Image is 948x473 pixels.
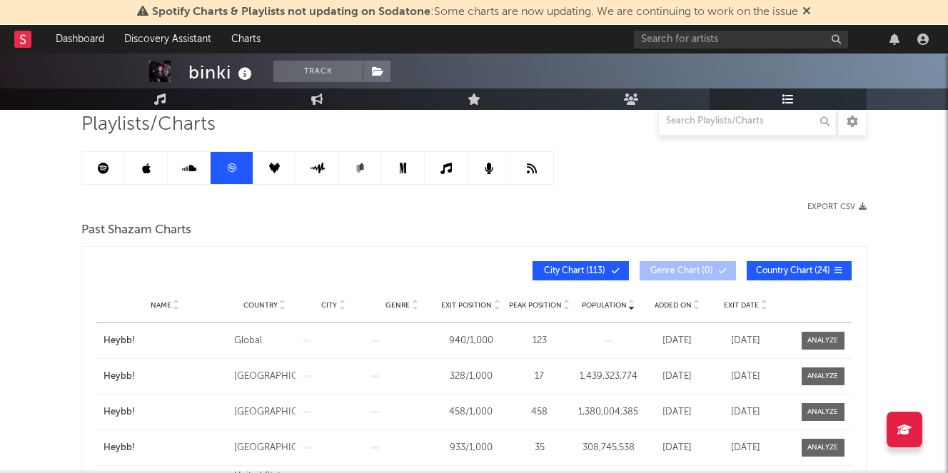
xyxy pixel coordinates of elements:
[152,6,798,18] span: : Some charts are now updating. We are continuing to work on the issue
[646,370,707,384] div: [DATE]
[509,334,570,348] div: 123
[385,301,410,310] span: Genre
[441,301,492,310] span: Exit Position
[509,301,562,310] span: Peak Position
[509,370,570,384] div: 17
[234,370,296,384] div: [GEOGRAPHIC_DATA]
[582,301,627,310] span: Population
[724,301,759,310] span: Exit Date
[234,334,296,348] div: Global
[81,222,191,239] span: Past Shazam Charts
[542,267,607,275] span: City Chart ( 113 )
[649,267,715,275] span: Genre Chart ( 0 )
[646,441,707,455] div: [DATE]
[440,370,501,384] div: 328 / 1,000
[151,301,171,310] span: Name
[578,441,639,455] div: 308,745,538
[114,25,221,54] a: Discovery Assistant
[756,267,830,275] span: Country Chart ( 24 )
[715,370,777,384] div: [DATE]
[152,6,430,18] span: Spotify Charts & Playlists not updating on Sodatone
[655,301,692,310] span: Added On
[243,301,278,310] span: Country
[747,261,852,280] button: Country Chart(24)
[104,441,227,455] a: Heybb!
[646,405,707,419] div: [DATE]
[658,107,837,136] input: Search Playlists/Charts
[321,301,337,310] span: City
[634,31,848,49] input: Search for artists
[104,334,227,348] a: Heybb!
[81,116,216,133] span: Playlists/Charts
[578,370,639,384] div: 1,439,323,774
[807,203,867,211] button: Export CSV
[440,334,501,348] div: 940 / 1,000
[234,441,296,455] div: [GEOGRAPHIC_DATA]
[104,370,227,384] a: Heybb!
[578,405,639,419] div: 1,380,004,385
[715,405,777,419] div: [DATE]
[646,334,707,348] div: [DATE]
[509,441,570,455] div: 35
[440,405,501,419] div: 458 / 1,000
[509,405,570,419] div: 458
[715,334,777,348] div: [DATE]
[533,261,629,280] button: City Chart(113)
[221,25,271,54] a: Charts
[715,441,777,455] div: [DATE]
[188,61,256,84] div: binki
[640,261,736,280] button: Genre Chart(0)
[46,25,114,54] a: Dashboard
[234,405,296,419] div: [GEOGRAPHIC_DATA]
[104,405,227,419] a: Heybb!
[440,441,501,455] div: 933 / 1,000
[273,61,363,82] button: Track
[802,6,811,18] span: Dismiss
